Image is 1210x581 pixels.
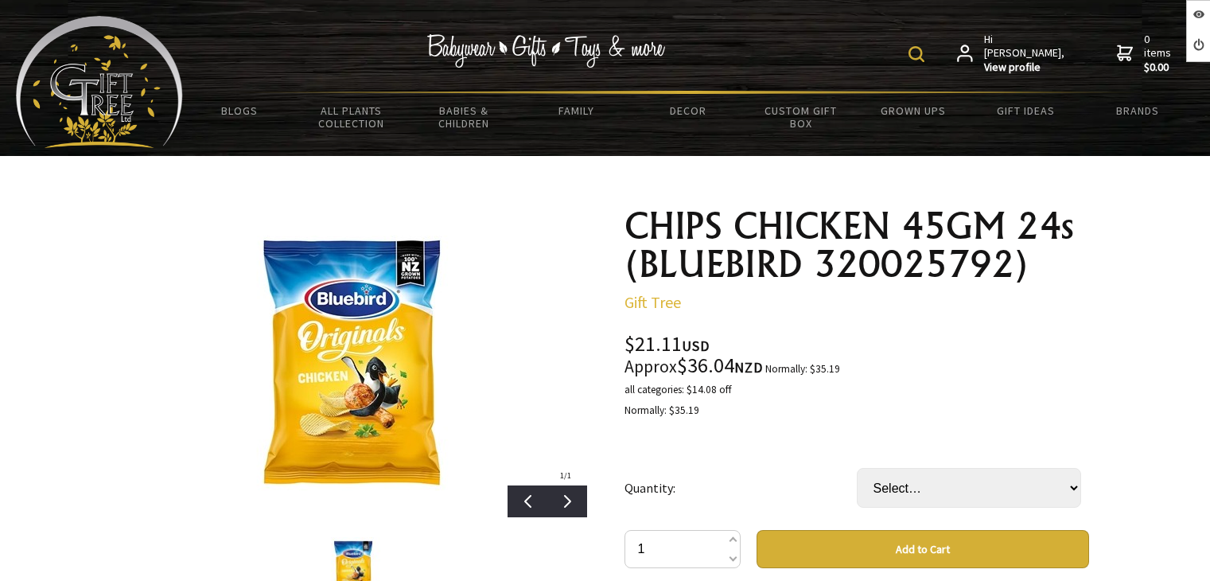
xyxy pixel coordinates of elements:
[183,94,295,127] a: BLOGS
[624,446,857,530] td: Quantity:
[1082,94,1194,127] a: Brands
[908,46,924,62] img: product search
[426,34,665,68] img: Babywear - Gifts - Toys & more
[1117,33,1174,75] a: 0 items$0.00
[624,207,1089,283] h1: CHIPS CHICKEN 45GM 24s (BLUEBIRD 320025792)
[970,94,1082,127] a: Gift Ideas
[765,362,840,376] small: Normally: $35.19
[857,94,969,127] a: Grown Ups
[745,94,857,140] a: Custom Gift Box
[1144,60,1174,75] strong: $0.00
[984,60,1066,75] strong: View profile
[632,94,745,127] a: Decor
[734,358,763,376] span: NZD
[16,16,183,148] img: Babyware - Gifts - Toys and more...
[520,94,632,127] a: Family
[624,383,731,417] small: all categories: $14.08 off Normally: $35.19
[544,466,587,485] div: /1
[1144,32,1174,75] span: 0 items
[193,223,514,501] img: CHIPS CHICKEN 45GM 24s (BLUEBIRD 320025792)
[295,94,407,140] a: All Plants Collection
[957,33,1066,75] a: Hi [PERSON_NAME],View profile
[984,33,1066,75] span: Hi [PERSON_NAME],
[624,292,681,312] a: Gift Tree
[757,530,1089,568] button: Add to Cart
[560,470,564,481] span: 1
[682,337,710,355] span: USD
[407,94,519,140] a: Babies & Children
[624,330,763,378] span: $21.11 $36.04
[624,356,677,377] small: Approx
